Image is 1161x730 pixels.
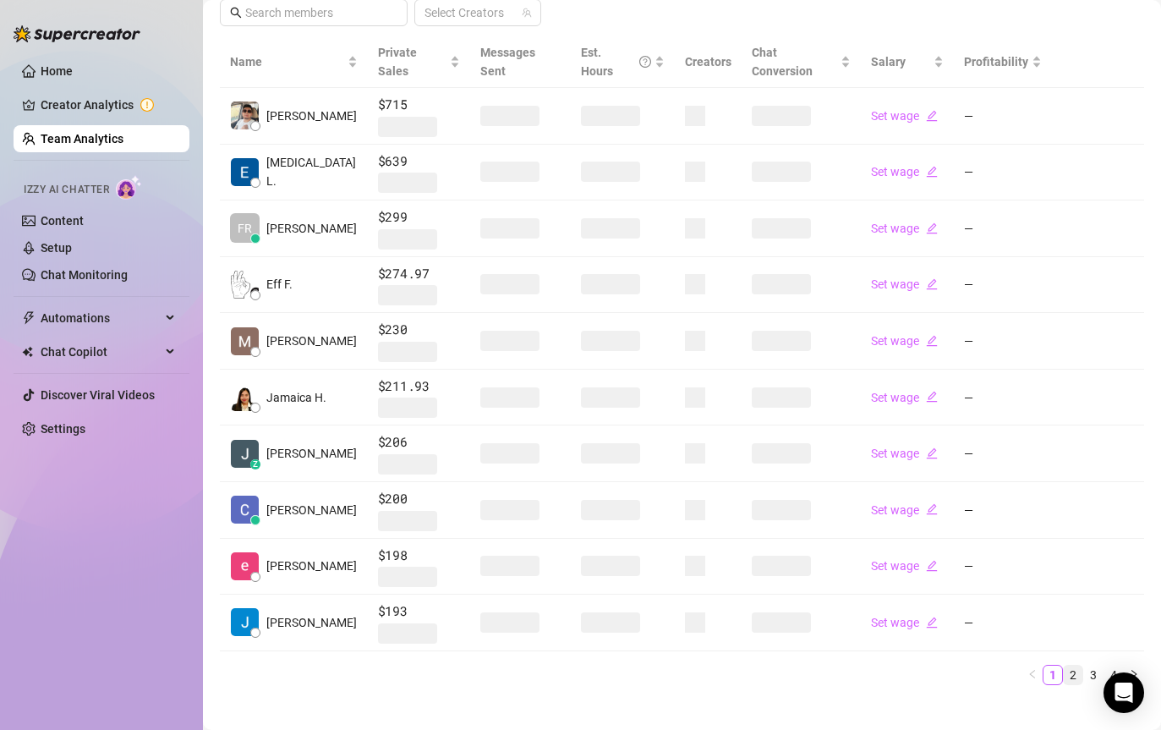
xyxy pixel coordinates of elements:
a: Set wageedit [871,391,938,404]
span: edit [926,560,938,572]
span: edit [926,166,938,178]
span: thunderbolt [22,311,36,325]
span: edit [926,335,938,347]
span: search [230,7,242,19]
li: Previous Page [1022,665,1043,685]
span: $299 [378,207,460,228]
span: Chat Copilot [41,338,161,365]
img: Rupert T. [231,608,259,636]
span: $198 [378,546,460,566]
a: Team Analytics [41,132,123,145]
div: Est. Hours [581,43,652,80]
span: [PERSON_NAME] [266,107,357,125]
img: Mariane Subia [231,327,259,355]
span: Name [230,52,344,71]
td: — [954,257,1052,314]
span: right [1129,669,1139,679]
td: — [954,88,1052,145]
a: Set wageedit [871,109,938,123]
a: Creator Analytics exclamation-circle [41,91,176,118]
li: 2 [1063,665,1083,685]
span: [PERSON_NAME] [266,557,357,575]
span: $206 [378,432,460,453]
td: — [954,200,1052,257]
a: Content [41,214,84,228]
span: team [522,8,532,18]
span: Chat Conversion [752,46,813,78]
span: $211.93 [378,376,460,397]
a: Set wageedit [871,334,938,348]
span: $715 [378,95,460,115]
div: Open Intercom Messenger [1103,672,1144,713]
button: left [1022,665,1043,685]
img: Rick Gino Tarce… [231,102,259,129]
img: logo-BBDzfeDw.svg [14,25,140,42]
img: Chat Copilot [22,346,33,358]
button: right [1124,665,1144,685]
span: Salary [871,55,906,69]
a: Set wageedit [871,277,938,291]
span: Messages Sent [480,46,535,78]
td: — [954,539,1052,596]
img: Jeffery Bamba [231,440,259,468]
th: Name [220,36,368,88]
span: edit [926,110,938,122]
a: Set wageedit [871,559,938,573]
a: Set wageedit [871,503,938,517]
td: — [954,425,1052,482]
a: 1 [1043,666,1062,684]
span: Profitability [964,55,1028,69]
img: Exon Locsin [231,158,259,186]
span: $274.97 [378,264,460,284]
a: 3 [1084,666,1103,684]
span: edit [926,617,938,628]
a: Set wageedit [871,616,938,629]
li: 1 [1043,665,1063,685]
span: [MEDICAL_DATA] L. [266,153,358,190]
a: Set wageedit [871,222,938,235]
span: [PERSON_NAME] [266,219,357,238]
img: Jamaica Hurtado [231,383,259,411]
span: edit [926,503,938,515]
a: Set wageedit [871,447,938,460]
span: Jamaica H. [266,388,326,407]
td: — [954,370,1052,426]
span: [PERSON_NAME] [266,332,357,350]
a: Setup [41,241,72,255]
span: [PERSON_NAME] [266,613,357,632]
a: Home [41,64,73,78]
th: Creators [675,36,742,88]
td: — [954,595,1052,651]
span: Private Sales [378,46,417,78]
td: — [954,313,1052,370]
span: edit [926,222,938,234]
a: Settings [41,422,85,436]
img: Enrique S. [231,552,259,580]
span: $639 [378,151,460,172]
li: 3 [1083,665,1103,685]
span: $200 [378,489,460,509]
li: 4 [1103,665,1124,685]
span: $193 [378,601,460,622]
div: z [250,459,260,469]
span: Izzy AI Chatter [24,182,109,198]
span: $230 [378,320,460,340]
a: 2 [1064,666,1082,684]
span: Eff F. [266,275,293,294]
a: Discover Viral Videos [41,388,155,402]
span: [PERSON_NAME] [266,444,357,463]
img: Eff Francisco [231,271,259,299]
a: Set wageedit [871,165,938,178]
span: question-circle [639,43,651,80]
span: edit [926,391,938,403]
span: FR [238,219,252,238]
img: AI Chatter [116,175,142,200]
span: edit [926,278,938,290]
span: [PERSON_NAME] [266,501,357,519]
td: — [954,482,1052,539]
a: Chat Monitoring [41,268,128,282]
img: Charmaine Javil… [231,496,259,524]
a: 4 [1104,666,1123,684]
li: Next Page [1124,665,1144,685]
span: Automations [41,305,161,332]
